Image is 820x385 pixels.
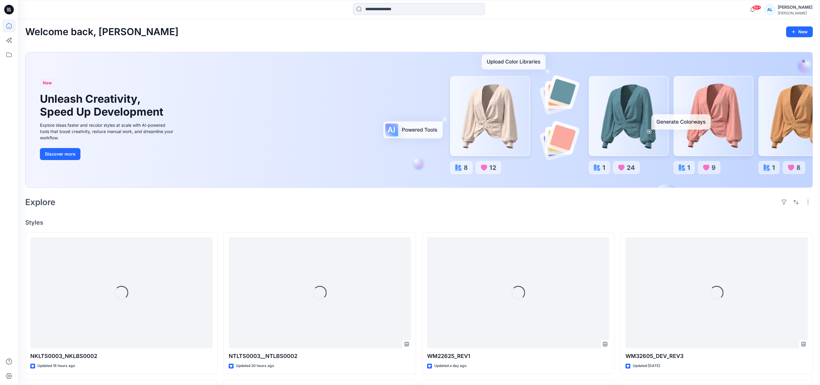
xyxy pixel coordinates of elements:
[25,219,813,226] h4: Styles
[764,4,775,15] div: AL
[43,79,52,86] span: New
[40,92,166,118] h1: Unleash Creativity, Speed Up Development
[38,363,75,369] p: Updated 18 hours ago
[229,352,411,360] p: NTLTS0003__NTLBS0002
[40,122,175,141] div: Explore ideas faster and recolor styles at scale with AI-powered tools that boost creativity, red...
[236,363,274,369] p: Updated 20 hours ago
[25,26,179,38] h2: Welcome back, [PERSON_NAME]
[427,352,609,360] p: WM22625_REV1
[752,5,761,10] span: 99+
[434,363,466,369] p: Updated a day ago
[786,26,813,37] button: New
[633,363,660,369] p: Updated [DATE]
[778,11,812,15] div: [PERSON_NAME]
[30,352,213,360] p: NKLTS0003_NKLBS0002
[25,197,56,207] h2: Explore
[626,352,808,360] p: WM32605_DEV_REV3
[40,148,175,160] a: Discover more
[778,4,812,11] div: [PERSON_NAME]
[40,148,80,160] button: Discover more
